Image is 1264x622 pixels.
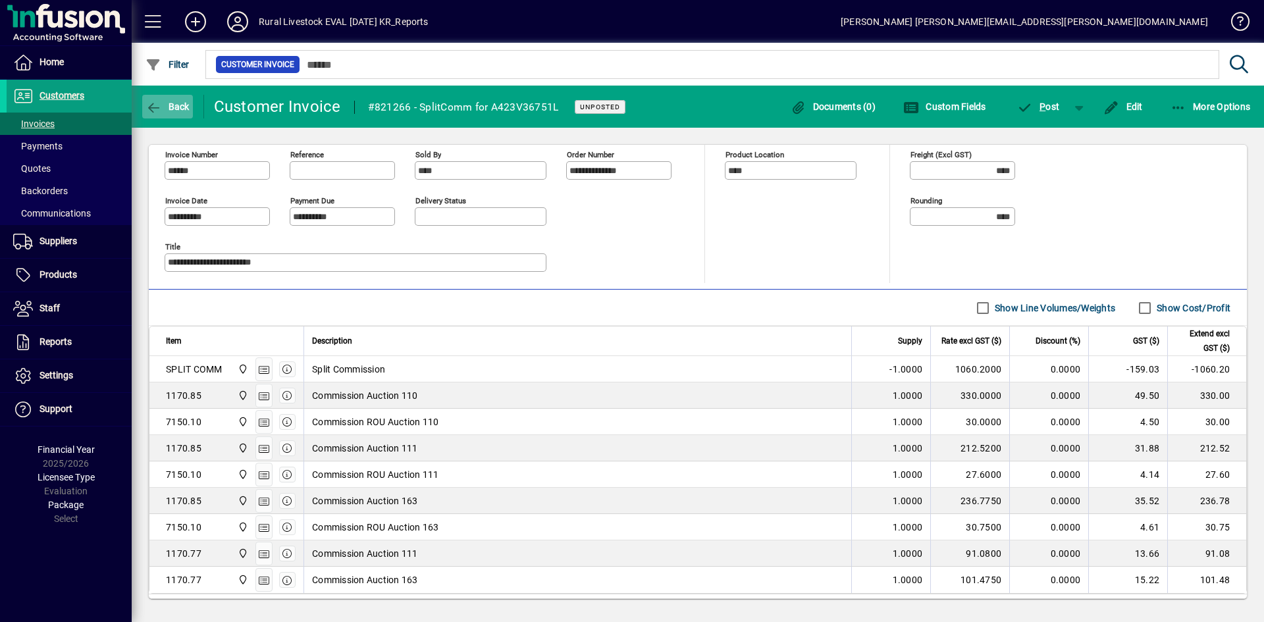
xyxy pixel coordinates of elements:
[893,415,923,428] span: 1.0000
[939,494,1001,507] div: 236.7750
[312,363,385,376] span: Split Commission
[39,90,84,101] span: Customers
[725,150,784,159] mat-label: Product location
[1088,540,1167,567] td: 13.66
[221,58,294,71] span: Customer Invoice
[142,53,193,76] button: Filter
[7,292,132,325] a: Staff
[39,269,77,280] span: Products
[893,494,923,507] span: 1.0000
[893,389,923,402] span: 1.0000
[312,442,418,455] span: Commission Auction 111
[1088,382,1167,409] td: 49.50
[1103,101,1143,112] span: Edit
[13,186,68,196] span: Backorders
[1133,334,1159,348] span: GST ($)
[145,101,190,112] span: Back
[939,389,1001,402] div: 330.0000
[234,467,250,482] span: hole
[166,573,201,586] div: 1170.77
[7,393,132,426] a: Support
[1088,356,1167,382] td: -159.03
[1017,101,1060,112] span: ost
[941,334,1001,348] span: Rate excl GST ($)
[13,208,91,219] span: Communications
[1036,334,1080,348] span: Discount (%)
[7,113,132,135] a: Invoices
[290,150,324,159] mat-label: Reference
[7,135,132,157] a: Payments
[13,141,63,151] span: Payments
[1171,101,1251,112] span: More Options
[166,547,201,560] div: 1170.77
[1009,382,1088,409] td: 0.0000
[142,95,193,118] button: Back
[1100,95,1146,118] button: Edit
[415,196,466,205] mat-label: Delivery status
[1088,488,1167,514] td: 35.52
[1088,409,1167,435] td: 4.50
[939,547,1001,560] div: 91.0800
[166,363,223,376] div: SPLIT COMM
[174,10,217,34] button: Add
[893,573,923,586] span: 1.0000
[889,363,922,376] span: -1.0000
[39,403,72,414] span: Support
[39,236,77,246] span: Suppliers
[166,521,201,534] div: 7150.10
[7,326,132,359] a: Reports
[910,196,942,205] mat-label: Rounding
[234,441,250,455] span: hole
[893,468,923,481] span: 1.0000
[214,96,341,117] div: Customer Invoice
[1167,488,1246,514] td: 236.78
[166,468,201,481] div: 7150.10
[1167,435,1246,461] td: 212.52
[1221,3,1248,45] a: Knowledge Base
[7,202,132,224] a: Communications
[900,95,989,118] button: Custom Fields
[1167,514,1246,540] td: 30.75
[132,95,204,118] app-page-header-button: Back
[38,472,95,482] span: Licensee Type
[841,11,1208,32] div: [PERSON_NAME] [PERSON_NAME][EMAIL_ADDRESS][PERSON_NAME][DOMAIN_NAME]
[1167,356,1246,382] td: -1060.20
[939,442,1001,455] div: 212.5200
[898,334,922,348] span: Supply
[1088,461,1167,488] td: 4.14
[939,415,1001,428] div: 30.0000
[1009,488,1088,514] td: 0.0000
[7,225,132,258] a: Suppliers
[1009,435,1088,461] td: 0.0000
[166,494,201,507] div: 1170.85
[39,370,73,380] span: Settings
[165,242,180,251] mat-label: Title
[1011,95,1066,118] button: Post
[992,301,1115,315] label: Show Line Volumes/Weights
[903,101,986,112] span: Custom Fields
[234,494,250,508] span: hole
[145,59,190,70] span: Filter
[7,180,132,202] a: Backorders
[1167,567,1246,593] td: 101.48
[1009,409,1088,435] td: 0.0000
[1009,567,1088,593] td: 0.0000
[312,494,418,507] span: Commission Auction 163
[312,521,439,534] span: Commission ROU Auction 163
[939,363,1001,376] div: 1060.2000
[790,101,876,112] span: Documents (0)
[939,468,1001,481] div: 27.6000
[166,442,201,455] div: 1170.85
[567,150,614,159] mat-label: Order number
[7,259,132,292] a: Products
[312,573,418,586] span: Commission Auction 163
[290,196,334,205] mat-label: Payment due
[1040,101,1045,112] span: P
[893,521,923,534] span: 1.0000
[1167,409,1246,435] td: 30.00
[1176,326,1230,355] span: Extend excl GST ($)
[1167,382,1246,409] td: 330.00
[1167,461,1246,488] td: 27.60
[166,415,201,428] div: 7150.10
[312,334,352,348] span: Description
